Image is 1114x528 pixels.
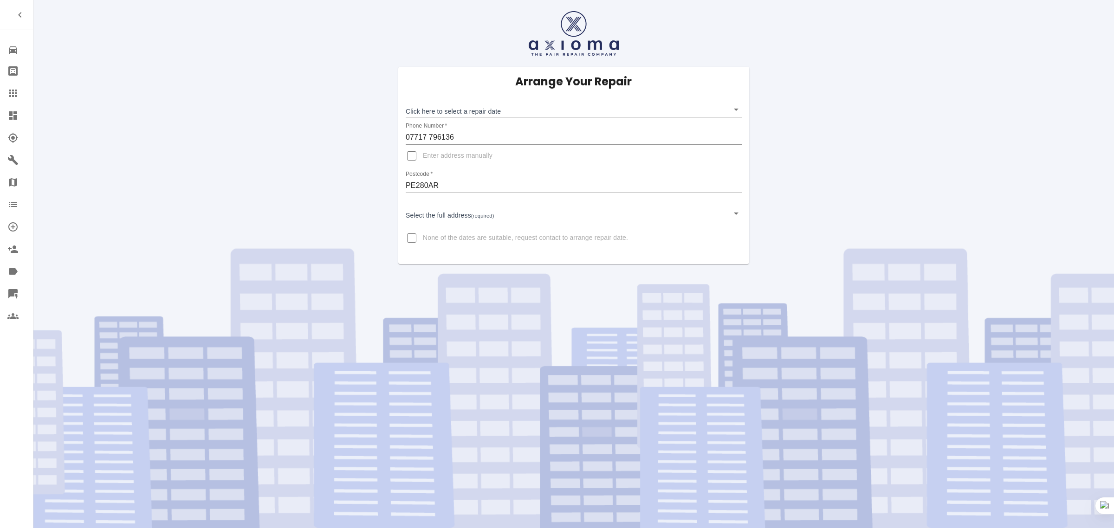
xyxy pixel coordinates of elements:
span: Enter address manually [423,151,492,161]
img: axioma [529,11,619,56]
label: Phone Number [406,122,447,130]
span: None of the dates are suitable, request contact to arrange repair date. [423,233,628,243]
h5: Arrange Your Repair [515,74,632,89]
label: Postcode [406,170,433,178]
